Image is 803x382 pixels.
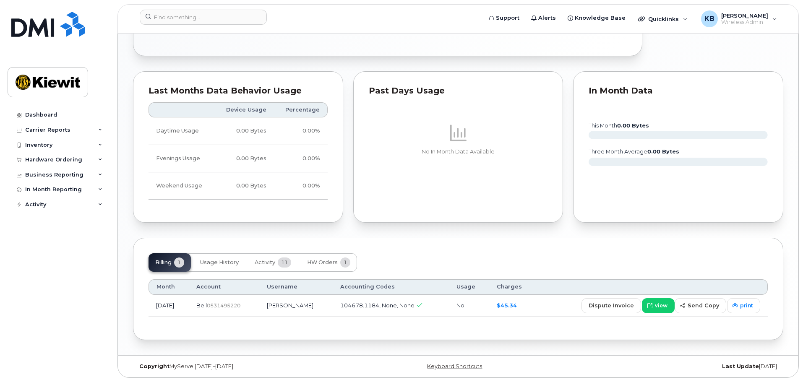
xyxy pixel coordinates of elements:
th: Charges [489,279,537,294]
div: Kimberly Boucher [695,10,783,27]
a: Alerts [525,10,562,26]
td: 0.00 Bytes [214,117,274,145]
span: Bell [196,302,207,309]
span: Knowledge Base [575,14,626,22]
tspan: 0.00 Bytes [617,122,649,129]
div: In Month Data [589,87,768,95]
tr: Friday from 6:00pm to Monday 8:00am [149,172,328,200]
input: Find something... [140,10,267,25]
a: Support [483,10,525,26]
span: [PERSON_NAME] [721,12,768,19]
a: Knowledge Base [562,10,631,26]
td: No [449,295,489,317]
span: Wireless Admin [721,19,768,26]
span: 0531495220 [207,302,240,309]
div: Quicklinks [632,10,693,27]
span: HW Orders [307,259,338,266]
tr: Weekdays from 6:00pm to 8:00am [149,145,328,172]
td: Daytime Usage [149,117,214,145]
th: Month [149,279,189,294]
td: 0.00% [274,145,328,172]
p: No In Month Data Available [369,148,548,156]
span: 104678.1184, None, None [340,302,415,309]
div: Past Days Usage [369,87,548,95]
th: Username [259,279,333,294]
text: three month average [588,148,679,155]
div: Last Months Data Behavior Usage [149,87,328,95]
tspan: 0.00 Bytes [647,148,679,155]
span: Usage History [200,259,239,266]
td: 0.00% [274,117,328,145]
th: Usage [449,279,489,294]
td: [DATE] [149,295,189,317]
a: print [727,298,760,313]
div: MyServe [DATE]–[DATE] [133,363,350,370]
a: view [642,298,675,313]
span: Support [496,14,519,22]
span: send copy [688,301,719,309]
span: 1 [340,257,350,268]
td: 0.00 Bytes [214,172,274,200]
div: [DATE] [566,363,783,370]
span: KB [704,14,714,24]
span: Alerts [538,14,556,22]
td: Evenings Usage [149,145,214,172]
span: 11 [278,257,291,268]
span: print [740,302,753,309]
strong: Copyright [139,363,169,369]
a: Keyboard Shortcuts [427,363,482,369]
a: $45.34 [497,302,517,309]
td: Weekend Usage [149,172,214,200]
span: view [655,302,667,309]
th: Account [189,279,259,294]
th: Percentage [274,102,328,117]
strong: Last Update [722,363,759,369]
td: 0.00 Bytes [214,145,274,172]
text: this month [588,122,649,129]
span: Quicklinks [648,16,679,22]
th: Accounting Codes [333,279,449,294]
button: send copy [675,298,726,313]
iframe: Messenger Launcher [766,346,797,376]
button: dispute invoice [581,298,641,313]
span: Activity [255,259,275,266]
td: [PERSON_NAME] [259,295,333,317]
span: dispute invoice [589,301,634,309]
th: Device Usage [214,102,274,117]
td: 0.00% [274,172,328,200]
